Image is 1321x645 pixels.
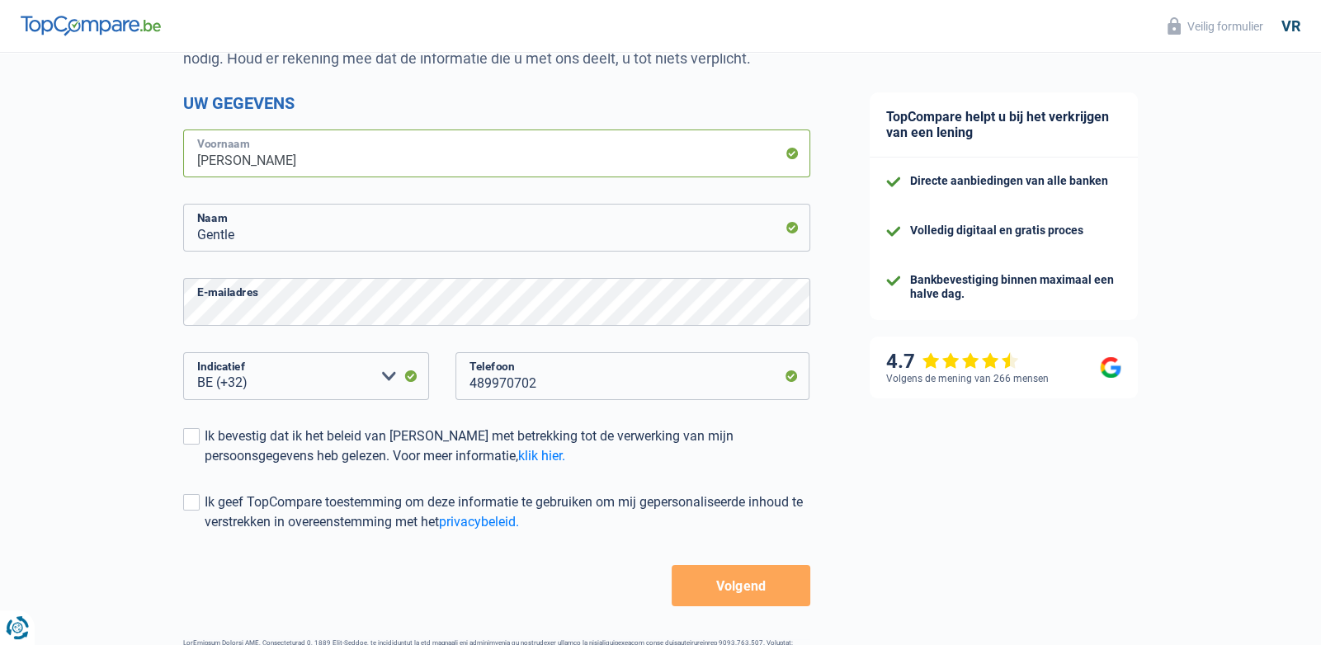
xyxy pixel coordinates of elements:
font: Veilig formulier [1187,20,1263,33]
font: Volgend [716,578,765,594]
font: Ik geef TopCompare toestemming om deze informatie te gebruiken om mij gepersonaliseerde inhoud te... [205,494,803,530]
input: 401020304 [455,352,810,400]
font: Directe aanbiedingen van alle banken [910,174,1108,187]
font: 4.7 [886,350,915,373]
font: Uw gegevens [183,93,295,113]
button: Volgend [672,565,809,606]
img: TopCompare-logo [21,16,161,35]
a: klik hier. [518,448,565,464]
font: TopCompare helpt u bij het verkrijgen van een lening [886,109,1109,140]
font: Ik bevestig dat ik het beleid van [PERSON_NAME] met betrekking tot de verwerking van mijn persoon... [205,428,734,464]
font: Volgens de mening van 266 mensen [886,373,1049,384]
font: vr [1281,17,1300,35]
img: Advertisement [4,461,5,462]
font: Bankbevestiging binnen maximaal een halve dag. [910,273,1114,300]
button: Veilig formulier [1158,12,1273,40]
font: Volledig digitaal en gratis proces [910,224,1083,237]
a: privacybeleid. [439,514,519,530]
